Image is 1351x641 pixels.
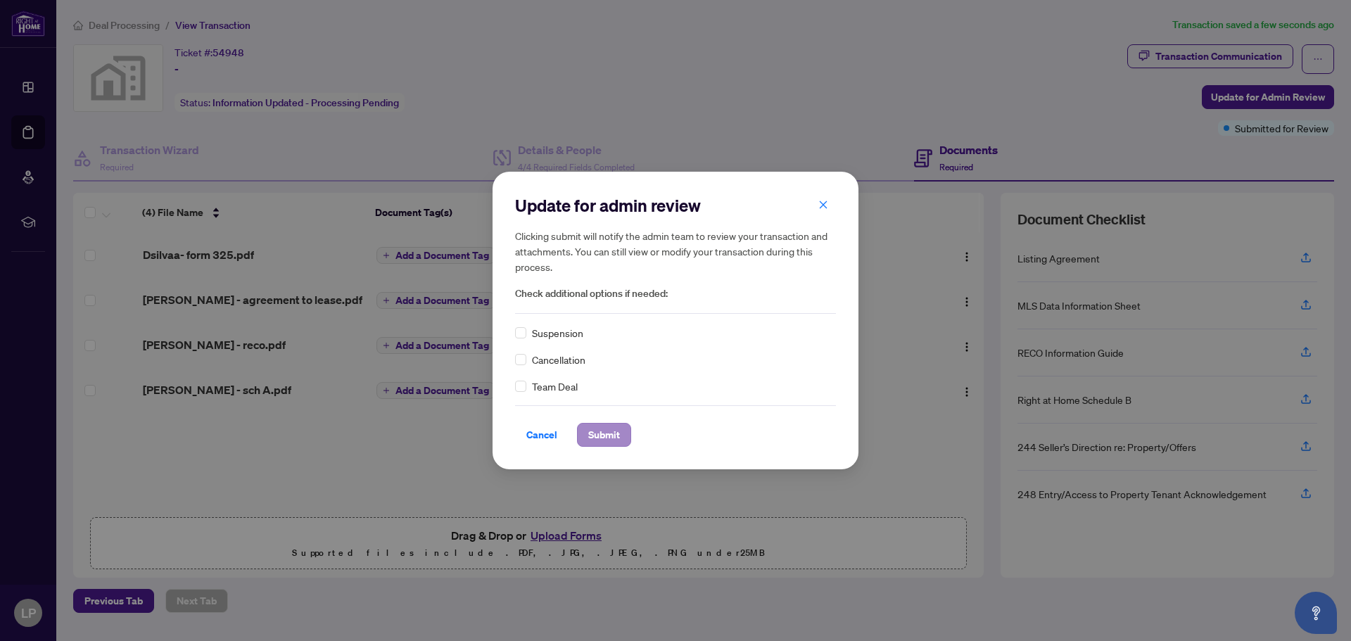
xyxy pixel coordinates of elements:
[515,194,836,217] h2: Update for admin review
[532,352,585,367] span: Cancellation
[1295,592,1337,634] button: Open asap
[532,325,583,341] span: Suspension
[515,423,569,447] button: Cancel
[818,200,828,210] span: close
[588,424,620,446] span: Submit
[515,228,836,274] h5: Clicking submit will notify the admin team to review your transaction and attachments. You can st...
[532,379,578,394] span: Team Deal
[515,286,836,302] span: Check additional options if needed:
[577,423,631,447] button: Submit
[526,424,557,446] span: Cancel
